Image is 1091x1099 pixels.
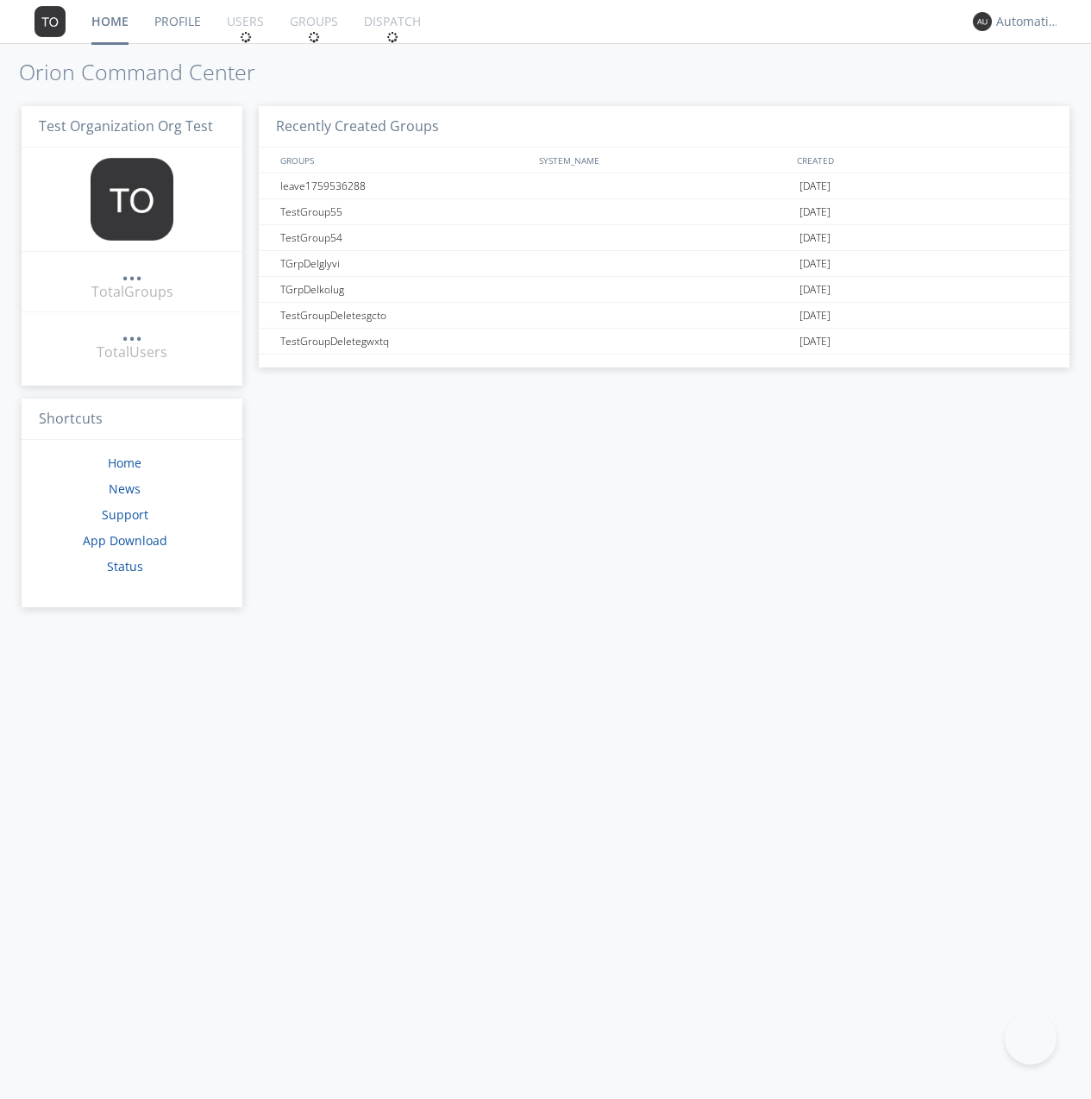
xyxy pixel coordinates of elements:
[799,329,831,355] span: [DATE]
[97,342,167,362] div: Total Users
[34,6,66,37] img: 373638.png
[259,303,1069,329] a: TestGroupDeletesgcto[DATE]
[276,173,533,198] div: leave1759536288
[91,282,173,302] div: Total Groups
[535,148,793,173] div: SYSTEM_NAME
[308,31,320,43] img: spin.svg
[799,303,831,329] span: [DATE]
[22,399,242,441] h3: Shortcuts
[102,506,148,523] a: Support
[108,455,141,471] a: Home
[39,116,213,135] span: Test Organization Org Test
[276,225,533,250] div: TestGroup54
[122,323,142,340] div: ...
[259,225,1069,251] a: TestGroup54[DATE]
[276,277,533,302] div: TGrpDelkolug
[107,558,143,575] a: Status
[91,158,173,241] img: 373638.png
[799,251,831,277] span: [DATE]
[1005,1013,1057,1064] iframe: Toggle Customer Support
[122,262,142,282] a: ...
[259,106,1069,148] h3: Recently Created Groups
[799,225,831,251] span: [DATE]
[259,277,1069,303] a: TGrpDelkolug[DATE]
[83,532,167,549] a: App Download
[386,31,398,43] img: spin.svg
[793,148,1052,173] div: CREATED
[799,199,831,225] span: [DATE]
[259,173,1069,199] a: leave1759536288[DATE]
[259,199,1069,225] a: TestGroup55[DATE]
[276,148,530,173] div: GROUPS
[973,12,992,31] img: 373638.png
[996,13,1061,30] div: Automation+0004
[276,199,533,224] div: TestGroup55
[259,251,1069,277] a: TGrpDelglyvi[DATE]
[240,31,252,43] img: spin.svg
[109,480,141,497] a: News
[259,329,1069,355] a: TestGroupDeletegwxtq[DATE]
[122,323,142,342] a: ...
[276,251,533,276] div: TGrpDelglyvi
[799,277,831,303] span: [DATE]
[122,262,142,279] div: ...
[799,173,831,199] span: [DATE]
[276,329,533,354] div: TestGroupDeletegwxtq
[276,303,533,328] div: TestGroupDeletesgcto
